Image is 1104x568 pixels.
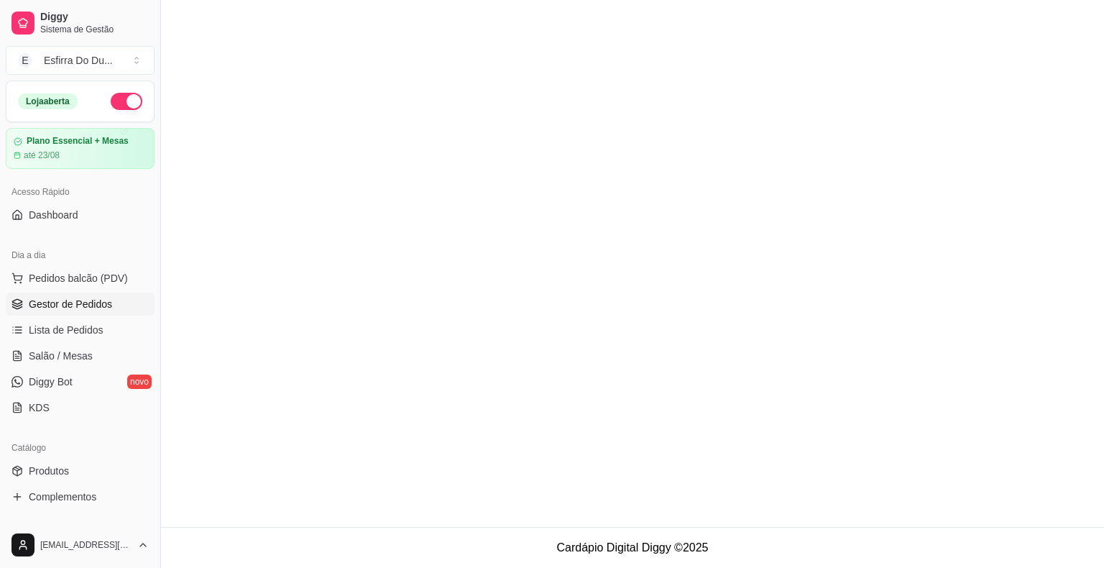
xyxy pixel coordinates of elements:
span: E [18,53,32,68]
a: Produtos [6,459,155,482]
button: Pedidos balcão (PDV) [6,267,155,290]
a: Diggy Botnovo [6,370,155,393]
span: KDS [29,400,50,415]
span: Dashboard [29,208,78,222]
div: Catálogo [6,436,155,459]
a: Plano Essencial + Mesasaté 23/08 [6,128,155,169]
span: Gestor de Pedidos [29,297,112,311]
button: Select a team [6,46,155,75]
div: Dia a dia [6,244,155,267]
button: Alterar Status [111,93,142,110]
a: KDS [6,396,155,419]
div: Loja aberta [18,93,78,109]
a: Lista de Pedidos [6,319,155,342]
button: [EMAIL_ADDRESS][DOMAIN_NAME] [6,528,155,562]
span: Lista de Pedidos [29,323,103,337]
span: Complementos [29,490,96,504]
a: Complementos [6,485,155,508]
article: Plano Essencial + Mesas [27,136,129,147]
div: Acesso Rápido [6,180,155,203]
a: DiggySistema de Gestão [6,6,155,40]
span: Produtos [29,464,69,478]
span: [EMAIL_ADDRESS][DOMAIN_NAME] [40,539,132,551]
div: Esfirra Do Du ... [44,53,113,68]
a: Salão / Mesas [6,344,155,367]
span: Salão / Mesas [29,349,93,363]
article: até 23/08 [24,150,60,161]
a: Dashboard [6,203,155,226]
span: Pedidos balcão (PDV) [29,271,128,285]
a: Gestor de Pedidos [6,293,155,316]
span: Sistema de Gestão [40,24,149,35]
footer: Cardápio Digital Diggy © 2025 [161,527,1104,568]
span: Diggy [40,11,149,24]
span: Diggy Bot [29,375,73,389]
